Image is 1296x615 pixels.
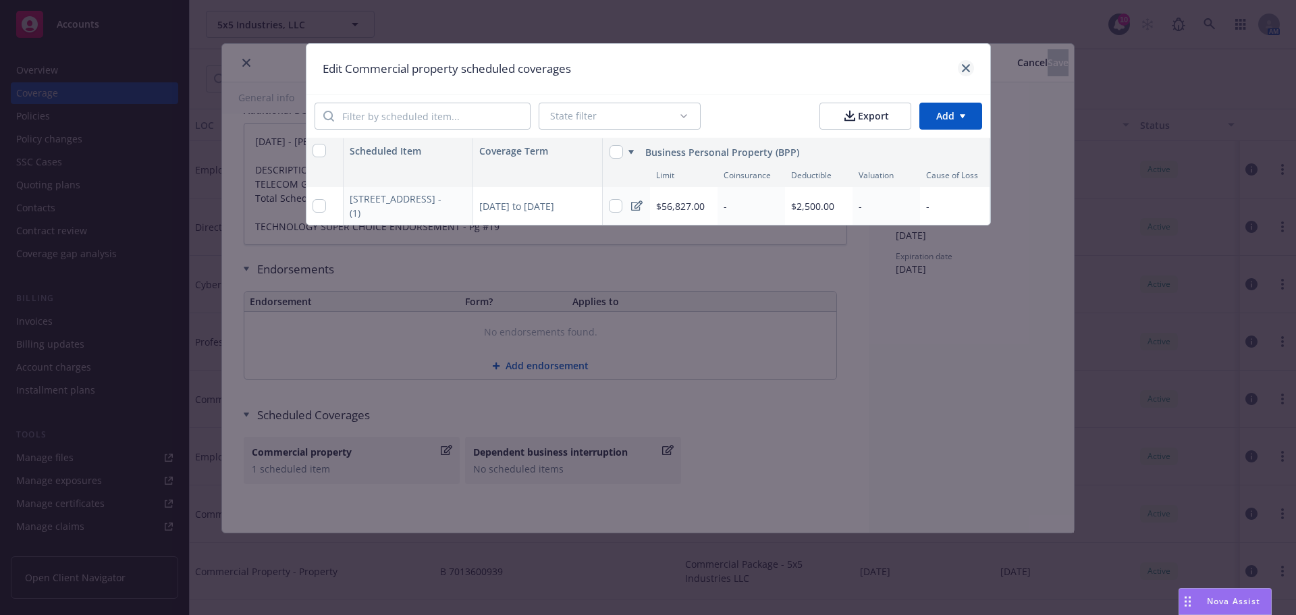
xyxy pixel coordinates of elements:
div: Business Personal Property (BPP) [645,145,959,159]
span: Nova Assist [1207,595,1260,607]
span: Add [936,109,954,123]
div: Limit [650,163,718,187]
div: [DATE] to [DATE] [473,187,603,225]
div: State filter [550,109,678,123]
button: Resize column [470,163,475,187]
button: Add [919,103,982,130]
button: Resize column [782,163,786,187]
a: close [958,60,974,76]
span: - [859,200,862,213]
button: Resize column [715,163,719,187]
div: Coverage Term [473,138,603,163]
input: Filter by scheduled item... [334,103,530,129]
div: Drag to move [1179,589,1196,614]
button: Resize column [850,163,854,187]
button: Resize column [988,163,992,187]
input: Select [313,199,326,213]
input: Select all [610,145,623,159]
div: 155 N Lake Ave Ste 280 Pasadena, CA 91101 - (1) [350,192,451,220]
div: Scheduled Item [344,138,473,163]
button: Resize column [600,163,604,187]
button: Nova Assist [1179,588,1272,615]
div: Valuation [853,163,920,187]
div: Deductible [785,163,853,187]
span: - [926,200,929,213]
svg: Search [323,111,334,122]
div: Coinsurance [718,163,785,187]
h1: Edit Commercial property scheduled coverages [323,60,571,78]
button: Resize column [917,163,921,187]
button: Export [819,103,911,130]
input: Select [609,199,622,213]
span: $56,827.00 [656,200,705,213]
div: Cause of Loss [920,163,990,187]
input: Select all [313,144,326,157]
span: - [724,199,727,213]
span: $2,500.00 [791,200,834,213]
